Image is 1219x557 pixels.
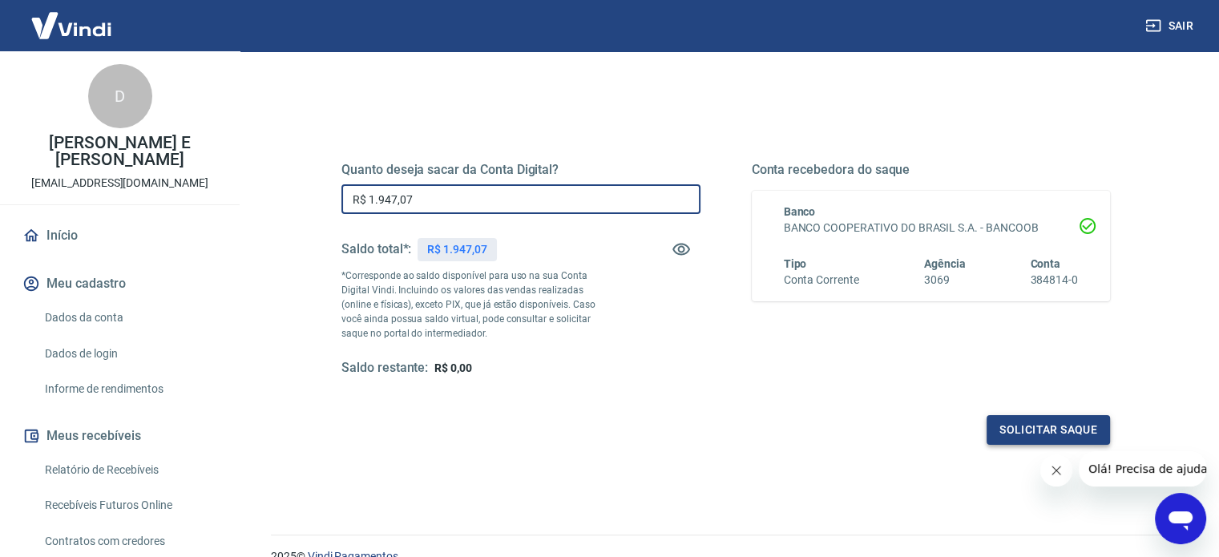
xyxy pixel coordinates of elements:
button: Meu cadastro [19,266,220,301]
h6: BANCO COOPERATIVO DO BRASIL S.A. - BANCOOB [784,220,1079,236]
span: Tipo [784,257,807,270]
p: [EMAIL_ADDRESS][DOMAIN_NAME] [31,175,208,192]
div: D [88,64,152,128]
span: Conta [1030,257,1060,270]
span: Agência [924,257,966,270]
button: Meus recebíveis [19,418,220,454]
h5: Quanto deseja sacar da Conta Digital? [341,162,700,178]
a: Início [19,218,220,253]
span: Banco [784,205,816,218]
p: [PERSON_NAME] E [PERSON_NAME] [13,135,227,168]
iframe: Mensagem da empresa [1079,451,1206,486]
a: Informe de rendimentos [38,373,220,406]
button: Sair [1142,11,1200,41]
h6: 3069 [924,272,966,289]
h6: Conta Corrente [784,272,859,289]
img: Vindi [19,1,123,50]
iframe: Fechar mensagem [1040,454,1072,486]
iframe: Botão para abrir a janela de mensagens [1155,493,1206,544]
a: Dados de login [38,337,220,370]
p: *Corresponde ao saldo disponível para uso na sua Conta Digital Vindi. Incluindo os valores das ve... [341,268,611,341]
h5: Conta recebedora do saque [752,162,1111,178]
h6: 384814-0 [1030,272,1078,289]
a: Recebíveis Futuros Online [38,489,220,522]
span: Olá! Precisa de ajuda? [10,11,135,24]
button: Solicitar saque [987,415,1110,445]
h5: Saldo total*: [341,241,411,257]
h5: Saldo restante: [341,360,428,377]
a: Dados da conta [38,301,220,334]
span: R$ 0,00 [434,361,472,374]
a: Relatório de Recebíveis [38,454,220,486]
p: R$ 1.947,07 [427,241,486,258]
